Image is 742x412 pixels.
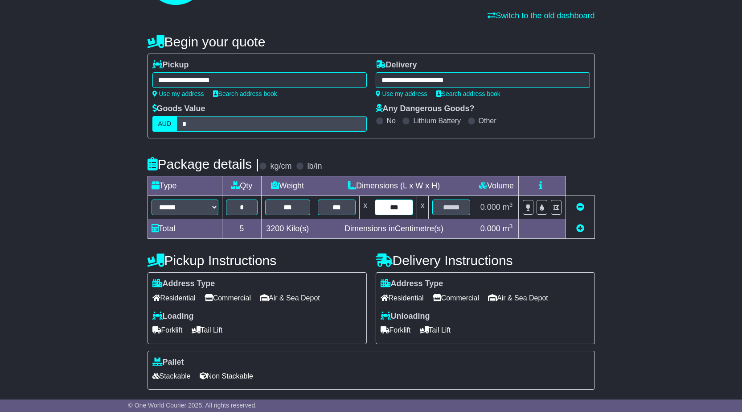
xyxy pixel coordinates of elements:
h4: Package details | [148,157,259,171]
span: Non Stackable [200,369,253,383]
a: Use my address [152,90,204,97]
h4: Delivery Instructions [376,253,595,268]
label: Lithium Battery [413,117,461,125]
span: Air & Sea Depot [260,291,320,305]
a: Search address book [436,90,500,97]
h4: Begin your quote [148,34,595,49]
span: 3200 [266,224,284,233]
td: Total [148,219,222,239]
label: Other [479,117,496,125]
label: Pickup [152,60,189,70]
td: x [360,196,371,219]
span: Residential [152,291,196,305]
a: Search address book [213,90,277,97]
td: Type [148,176,222,196]
span: © One World Courier 2025. All rights reserved. [128,402,257,409]
td: Dimensions in Centimetre(s) [314,219,474,239]
td: x [417,196,428,219]
span: Air & Sea Depot [488,291,548,305]
label: Unloading [381,312,430,321]
h4: Pickup Instructions [148,253,367,268]
td: Dimensions (L x W x H) [314,176,474,196]
sup: 3 [509,201,513,208]
a: Use my address [376,90,427,97]
td: Qty [222,176,261,196]
label: lb/in [307,162,322,171]
label: Any Dangerous Goods? [376,104,475,114]
label: Address Type [381,279,443,289]
span: Residential [381,291,424,305]
td: Kilo(s) [261,219,314,239]
label: No [387,117,396,125]
label: Pallet [152,358,184,367]
span: Tail Lift [420,323,451,337]
label: kg/cm [270,162,291,171]
a: Add new item [576,224,584,233]
span: 0.000 [480,224,500,233]
sup: 3 [509,223,513,229]
a: Remove this item [576,203,584,212]
label: Address Type [152,279,215,289]
span: Forklift [381,323,411,337]
span: Stackable [152,369,191,383]
span: 0.000 [480,203,500,212]
label: AUD [152,116,177,132]
a: Switch to the old dashboard [488,11,594,20]
span: Commercial [205,291,251,305]
span: Forklift [152,323,183,337]
label: Delivery [376,60,417,70]
span: Tail Lift [192,323,223,337]
label: Goods Value [152,104,205,114]
td: 5 [222,219,261,239]
span: m [503,203,513,212]
span: Commercial [433,291,479,305]
label: Loading [152,312,194,321]
td: Weight [261,176,314,196]
span: m [503,224,513,233]
td: Volume [474,176,519,196]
